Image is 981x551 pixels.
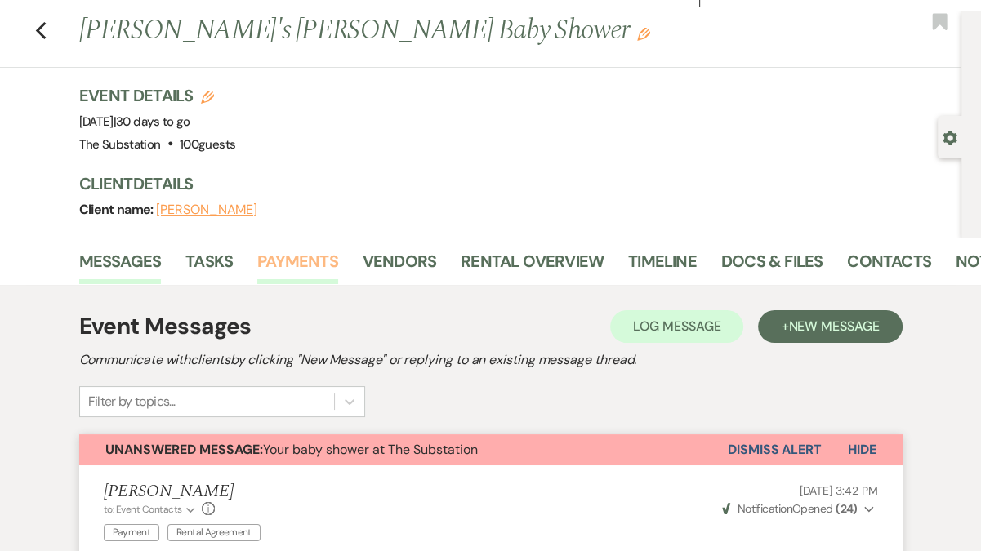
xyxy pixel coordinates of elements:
[848,441,876,458] span: Hide
[722,501,858,516] span: Opened
[79,113,190,130] span: [DATE]
[79,11,779,51] h1: [PERSON_NAME]'s [PERSON_NAME] Baby Shower
[720,500,877,518] button: NotificationOpened (24)
[114,113,190,130] span: |
[79,248,162,284] a: Messages
[79,172,946,195] h3: Client Details
[943,129,957,144] button: Open lead details
[758,310,902,343] button: +New Message
[79,201,157,218] span: Client name:
[105,441,478,458] span: Your baby shower at The Substation
[180,136,235,153] span: 100 guests
[167,524,261,541] span: Rental Agreement
[104,503,182,516] span: to: Event Contacts
[836,501,858,516] strong: ( 24 )
[847,248,931,284] a: Contacts
[79,309,252,344] h1: Event Messages
[79,84,236,107] h3: Event Details
[116,113,190,130] span: 30 days to go
[628,248,697,284] a: Timeline
[461,248,604,284] a: Rental Overview
[156,203,257,216] button: [PERSON_NAME]
[822,434,903,465] button: Hide
[104,482,269,502] h5: [PERSON_NAME]
[610,310,743,343] button: Log Message
[721,248,823,284] a: Docs & Files
[88,392,176,411] div: Filter by topics...
[104,524,160,541] span: Payment
[633,318,720,335] span: Log Message
[79,434,728,465] button: Unanswered Message:Your baby shower at The Substation
[105,441,263,458] strong: Unanswered Message:
[728,434,822,465] button: Dismiss Alert
[79,350,903,370] h2: Communicate with clients by clicking "New Message" or replying to an existing message thread.
[185,248,233,284] a: Tasks
[104,502,198,517] button: to: Event Contacts
[799,483,877,498] span: [DATE] 3:42 PM
[363,248,436,284] a: Vendors
[257,248,338,284] a: Payments
[738,501,792,516] span: Notification
[637,26,650,41] button: Edit
[788,318,879,335] span: New Message
[79,136,161,153] span: The Substation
